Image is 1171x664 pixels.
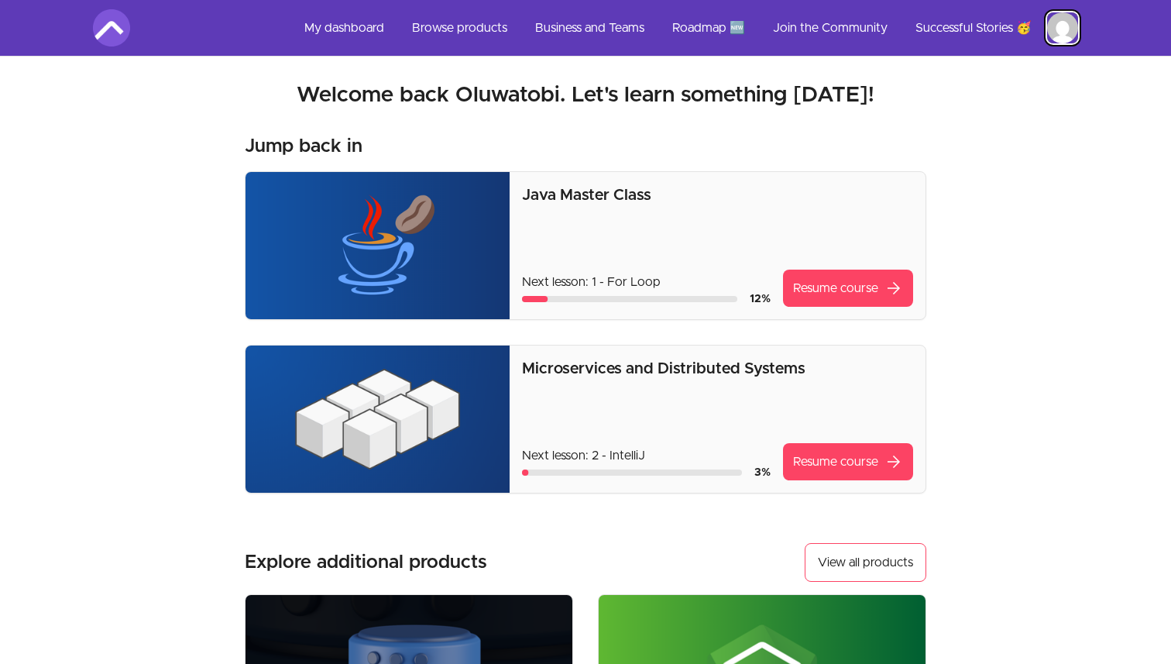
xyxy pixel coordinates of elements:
a: Business and Teams [523,9,657,46]
a: View all products [805,543,926,582]
a: Browse products [400,9,520,46]
img: Product image for Java Master Class [246,172,510,319]
span: arrow_forward [884,452,903,471]
img: Amigoscode logo [93,9,130,46]
a: Successful Stories 🥳 [903,9,1044,46]
img: Profile image for Oluwatobi Alaran [1047,12,1078,43]
a: My dashboard [292,9,397,46]
h3: Jump back in [245,134,362,159]
div: Course progress [522,296,737,302]
img: Product image for Microservices and Distributed Systems [246,346,510,493]
p: Java Master Class [522,184,913,206]
a: Roadmap 🆕 [660,9,757,46]
span: 3 % [754,467,771,478]
h2: Welcome back Oluwatobi. Let's learn something [DATE]! [93,81,1078,109]
a: Join the Community [761,9,900,46]
p: Next lesson: 1 - For Loop [522,273,771,291]
p: Microservices and Distributed Systems [522,358,913,380]
a: Resume coursearrow_forward [783,443,913,480]
span: arrow_forward [884,279,903,298]
h3: Explore additional products [245,550,487,575]
a: Resume coursearrow_forward [783,270,913,307]
div: Course progress [522,470,742,476]
nav: Main [292,9,1078,46]
p: Next lesson: 2 - IntelliJ [522,446,771,465]
span: 12 % [750,294,771,304]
